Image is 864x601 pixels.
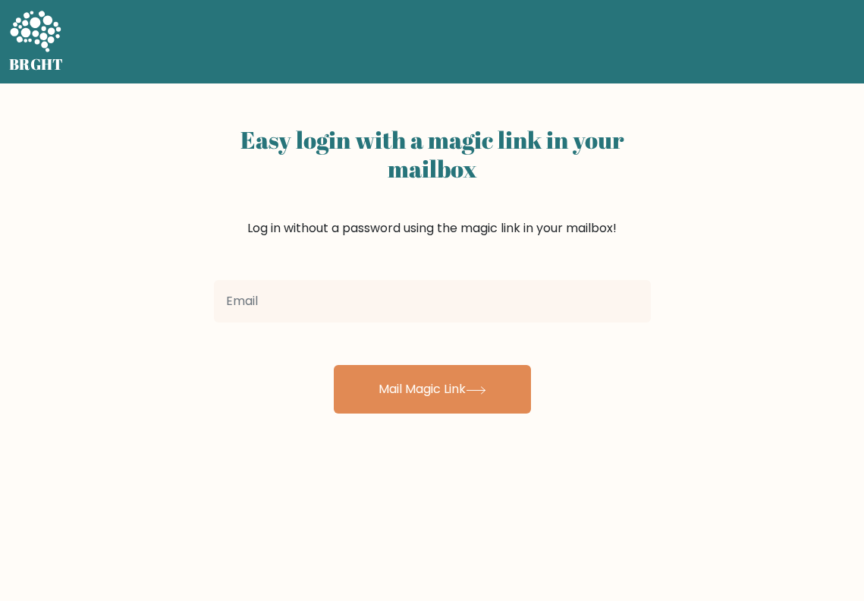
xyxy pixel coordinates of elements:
button: Mail Magic Link [334,365,531,414]
div: Log in without a password using the magic link in your mailbox! [214,120,651,274]
h5: BRGHT [9,55,64,74]
input: Email [214,280,651,323]
h2: Easy login with a magic link in your mailbox [214,126,651,183]
a: BRGHT [9,6,64,77]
